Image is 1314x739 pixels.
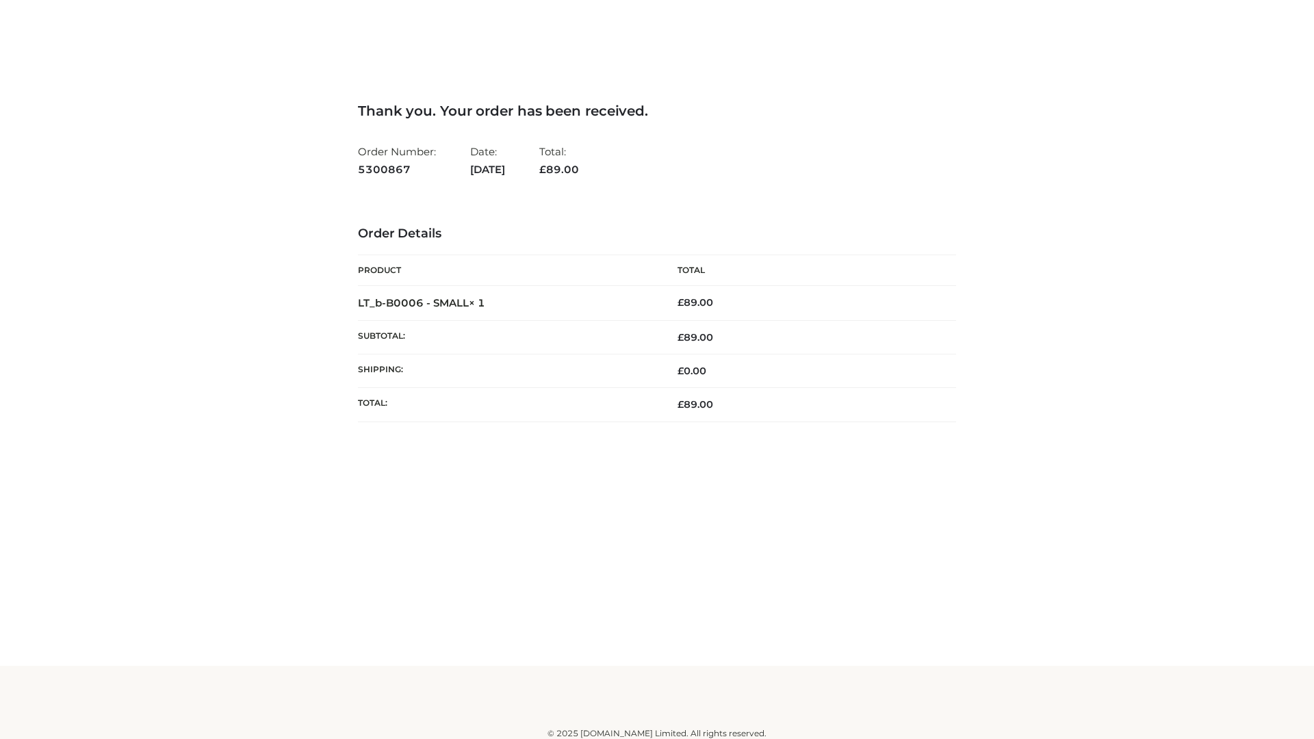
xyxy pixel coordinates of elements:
[678,365,706,377] bdi: 0.00
[358,140,436,181] li: Order Number:
[678,365,684,377] span: £
[657,255,956,286] th: Total
[539,140,579,181] li: Total:
[358,103,956,119] h3: Thank you. Your order has been received.
[470,161,505,179] strong: [DATE]
[539,163,546,176] span: £
[358,320,657,354] th: Subtotal:
[358,388,657,422] th: Total:
[358,226,956,242] h3: Order Details
[358,255,657,286] th: Product
[678,331,713,343] span: 89.00
[470,140,505,181] li: Date:
[678,331,684,343] span: £
[358,354,657,388] th: Shipping:
[678,398,713,411] span: 89.00
[358,161,436,179] strong: 5300867
[678,296,684,309] span: £
[358,296,485,309] strong: LT_b-B0006 - SMALL
[469,296,485,309] strong: × 1
[678,398,684,411] span: £
[678,296,713,309] bdi: 89.00
[539,163,579,176] span: 89.00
